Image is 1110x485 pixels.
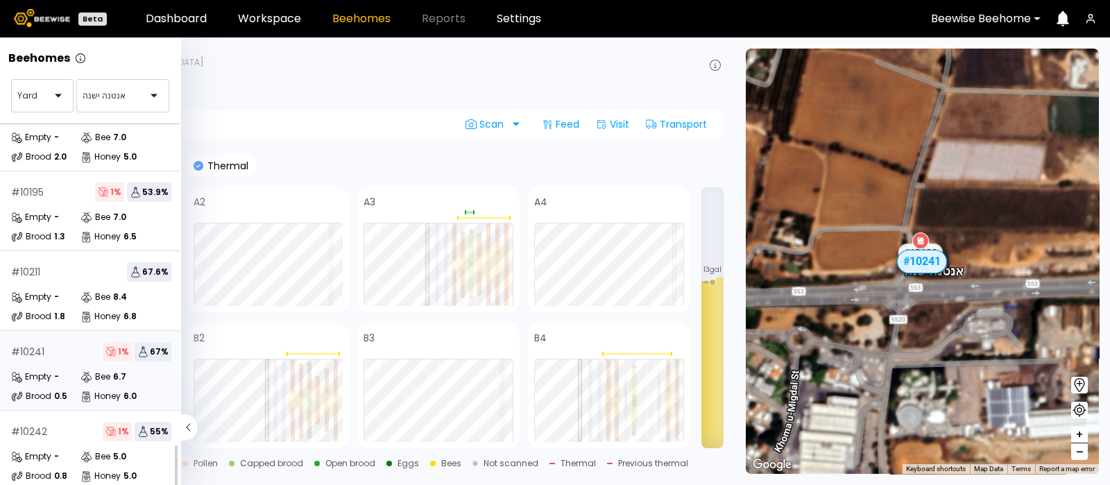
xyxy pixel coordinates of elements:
[11,389,51,403] div: Brood
[904,248,964,278] div: אנטנה ישנה
[534,333,547,343] h4: B4
[325,459,375,468] div: Open brood
[897,250,947,273] div: # 10241
[103,422,132,441] span: 1 %
[11,230,51,244] div: Brood
[497,13,541,24] a: Settings
[135,342,171,361] span: 67 %
[974,464,1003,474] button: Map Data
[54,133,59,142] div: -
[78,12,107,26] div: Beta
[80,230,121,244] div: Honey
[11,187,44,197] div: # 10195
[11,347,44,357] div: # 10241
[11,210,51,224] div: Empty
[80,130,110,144] div: Bee
[1076,443,1084,461] span: –
[11,130,51,144] div: Empty
[194,333,205,343] h4: B2
[14,9,70,27] img: Beewise logo
[113,293,127,301] div: 8.4
[54,472,67,480] div: 0.8
[54,153,67,161] div: 2.0
[54,293,59,301] div: -
[11,150,51,164] div: Brood
[113,133,126,142] div: 7.0
[590,113,635,135] div: Visit
[1071,443,1088,460] button: –
[11,450,51,463] div: Empty
[484,459,538,468] div: Not scanned
[113,373,126,381] div: 6.7
[80,450,110,463] div: Bee
[80,150,121,164] div: Honey
[113,213,126,221] div: 7.0
[466,119,509,130] span: Scan
[194,197,205,207] h4: A2
[364,197,375,207] h4: A3
[80,210,110,224] div: Bee
[103,342,132,361] span: 1 %
[80,370,110,384] div: Bee
[364,333,375,343] h4: B3
[127,262,171,282] span: 67.6 %
[240,459,303,468] div: Capped brood
[11,370,51,384] div: Empty
[534,197,547,207] h4: A4
[54,373,59,381] div: -
[54,392,67,400] div: 0.5
[749,456,795,474] img: Google
[54,213,59,221] div: -
[123,153,137,161] div: 5.0
[703,266,721,273] span: 13 gal
[95,182,124,202] span: 1 %
[536,113,585,135] div: Feed
[54,452,59,461] div: -
[123,232,137,241] div: 6.5
[618,459,688,468] div: Previous thermal
[1075,426,1084,443] span: +
[11,469,51,483] div: Brood
[80,389,121,403] div: Honey
[398,459,419,468] div: Eggs
[54,312,65,321] div: 1.8
[135,422,171,441] span: 55 %
[422,13,466,24] span: Reports
[123,472,137,480] div: 5.0
[8,53,70,64] p: Beehomes
[640,113,712,135] div: Transport
[194,459,218,468] div: Pollen
[1039,465,1095,473] a: Report a map error
[11,290,51,304] div: Empty
[113,452,126,461] div: 5.0
[749,456,795,474] a: Open this area in Google Maps (opens a new window)
[332,13,391,24] a: Beehomes
[11,427,47,436] div: # 10242
[146,13,207,24] a: Dashboard
[441,459,461,468] div: Bees
[54,232,65,241] div: 1.3
[11,309,51,323] div: Brood
[1071,427,1088,443] button: +
[906,464,966,474] button: Keyboard shortcuts
[80,309,121,323] div: Honey
[80,469,121,483] div: Honey
[203,161,248,171] p: Thermal
[123,392,137,400] div: 6.0
[80,290,110,304] div: Bee
[127,182,171,202] span: 53.9 %
[11,267,40,277] div: # 10211
[1011,465,1031,473] a: Terms
[561,459,596,468] div: Thermal
[123,312,137,321] div: 6.8
[238,13,301,24] a: Workspace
